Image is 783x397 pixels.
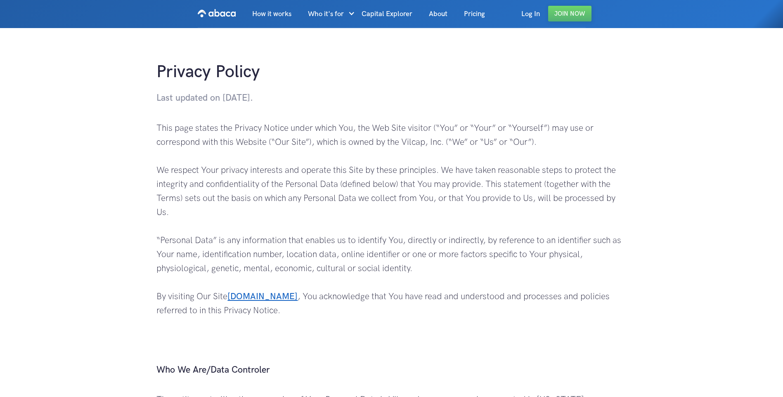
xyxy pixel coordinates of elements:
p: This page states the Privacy Notice under which You, the Web Site visitor (“You” or “Your” or “Yo... [156,121,626,360]
h1: Privacy Policy [156,61,626,83]
h3: Who We Are/Data Controler [156,364,626,376]
a: Join Now [548,6,591,21]
h4: Last updated on [DATE]. [156,92,626,105]
a: [DOMAIN_NAME] [227,291,298,302]
img: Abaca logo [198,7,236,20]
